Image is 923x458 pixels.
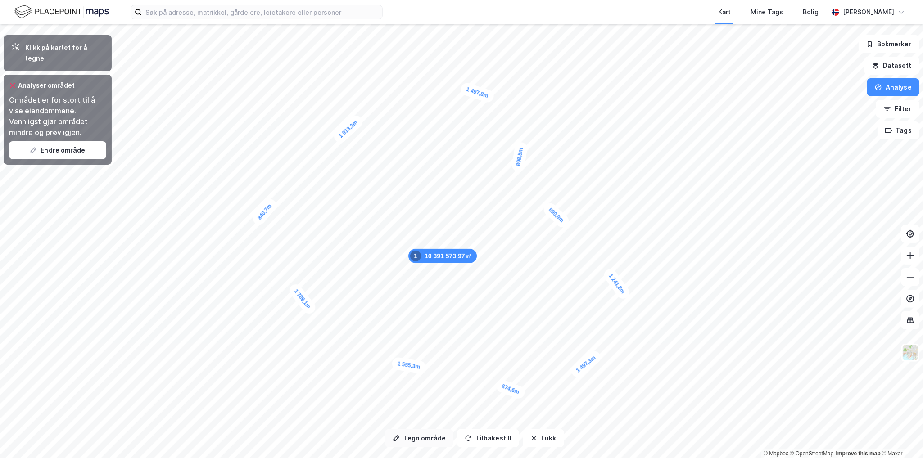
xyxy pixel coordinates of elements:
[9,94,106,138] div: Området er for stort til å vise eiendommene. Vennligst gjør området mindre og prøv igjen.
[331,113,365,145] div: Map marker
[764,450,788,457] a: Mapbox
[18,80,75,91] div: Analyser området
[751,7,783,18] div: Mine Tags
[843,7,894,18] div: [PERSON_NAME]
[790,450,834,457] a: OpenStreetMap
[803,7,819,18] div: Bolig
[495,378,526,400] div: Map marker
[511,142,528,172] div: Map marker
[385,429,453,447] button: Tegn område
[876,100,919,118] button: Filter
[878,415,923,458] iframe: Chat Widget
[410,251,421,261] div: 1
[859,35,919,53] button: Bokmerker
[457,429,519,447] button: Tilbakestill
[459,81,495,104] div: Map marker
[864,57,919,75] button: Datasett
[391,357,426,374] div: Map marker
[867,78,919,96] button: Analyse
[523,429,564,447] button: Lukk
[836,450,881,457] a: Improve this map
[142,5,382,19] input: Søk på adresse, matrikkel, gårdeiere, leietakere eller personer
[878,121,919,139] button: Tags
[569,349,603,380] div: Map marker
[408,249,477,263] div: Map marker
[602,267,632,301] div: Map marker
[541,201,571,230] div: Map marker
[902,344,919,361] img: Z
[25,42,104,64] div: Klikk på kartet for å tegne
[9,141,106,159] button: Endre område
[250,197,279,227] div: Map marker
[287,282,318,316] div: Map marker
[14,4,109,20] img: logo.f888ab2527a4732fd821a326f86c7f29.svg
[718,7,731,18] div: Kart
